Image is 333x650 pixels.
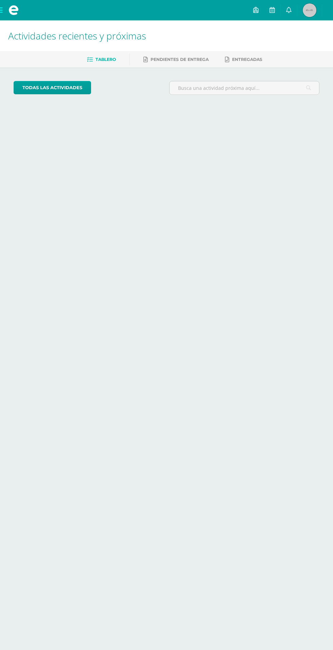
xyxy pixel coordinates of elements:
span: Pendientes de entrega [151,57,209,62]
span: Tablero [95,57,116,62]
a: Entregadas [225,54,262,65]
a: Pendientes de entrega [143,54,209,65]
span: Entregadas [232,57,262,62]
input: Busca una actividad próxima aquí... [170,81,319,95]
span: Actividades recientes y próximas [8,29,146,42]
a: Tablero [87,54,116,65]
a: todas las Actividades [14,81,91,94]
img: 45x45 [303,3,316,17]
